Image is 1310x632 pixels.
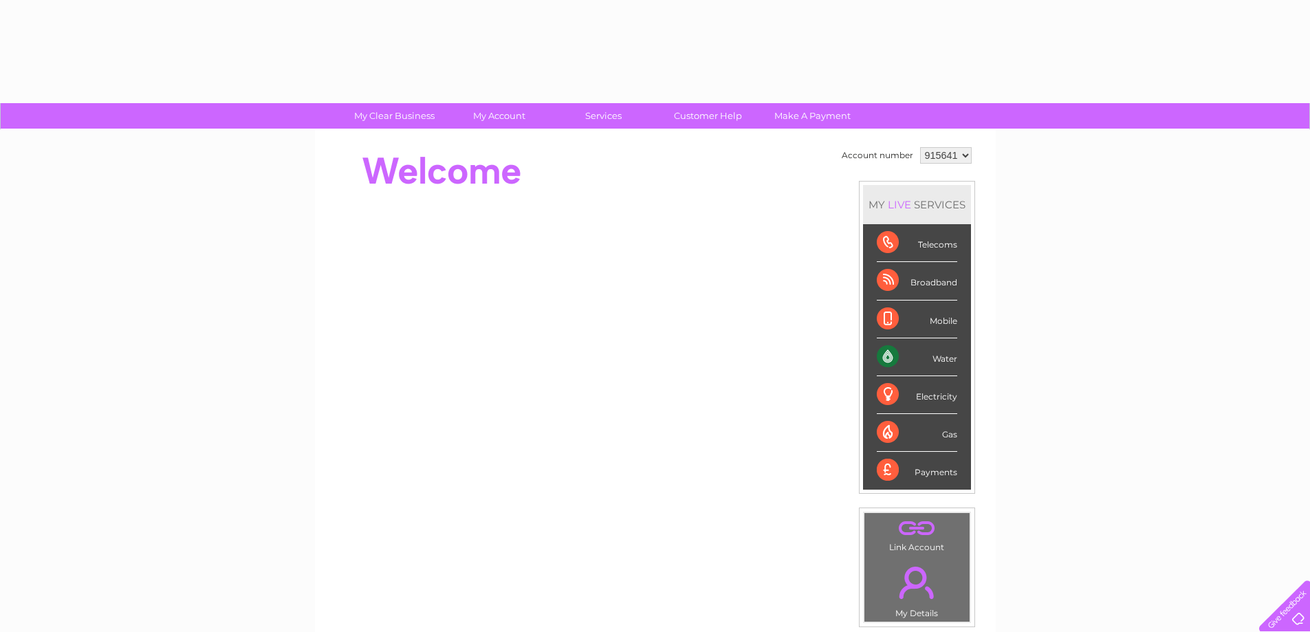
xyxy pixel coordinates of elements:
[651,103,765,129] a: Customer Help
[885,198,914,211] div: LIVE
[877,262,957,300] div: Broadband
[877,224,957,262] div: Telecoms
[877,376,957,414] div: Electricity
[864,555,970,622] td: My Details
[338,103,451,129] a: My Clear Business
[547,103,660,129] a: Services
[868,558,966,607] a: .
[863,185,971,224] div: MY SERVICES
[756,103,869,129] a: Make A Payment
[838,144,917,167] td: Account number
[864,512,970,556] td: Link Account
[442,103,556,129] a: My Account
[877,452,957,489] div: Payments
[868,516,966,541] a: .
[877,338,957,376] div: Water
[877,414,957,452] div: Gas
[877,301,957,338] div: Mobile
